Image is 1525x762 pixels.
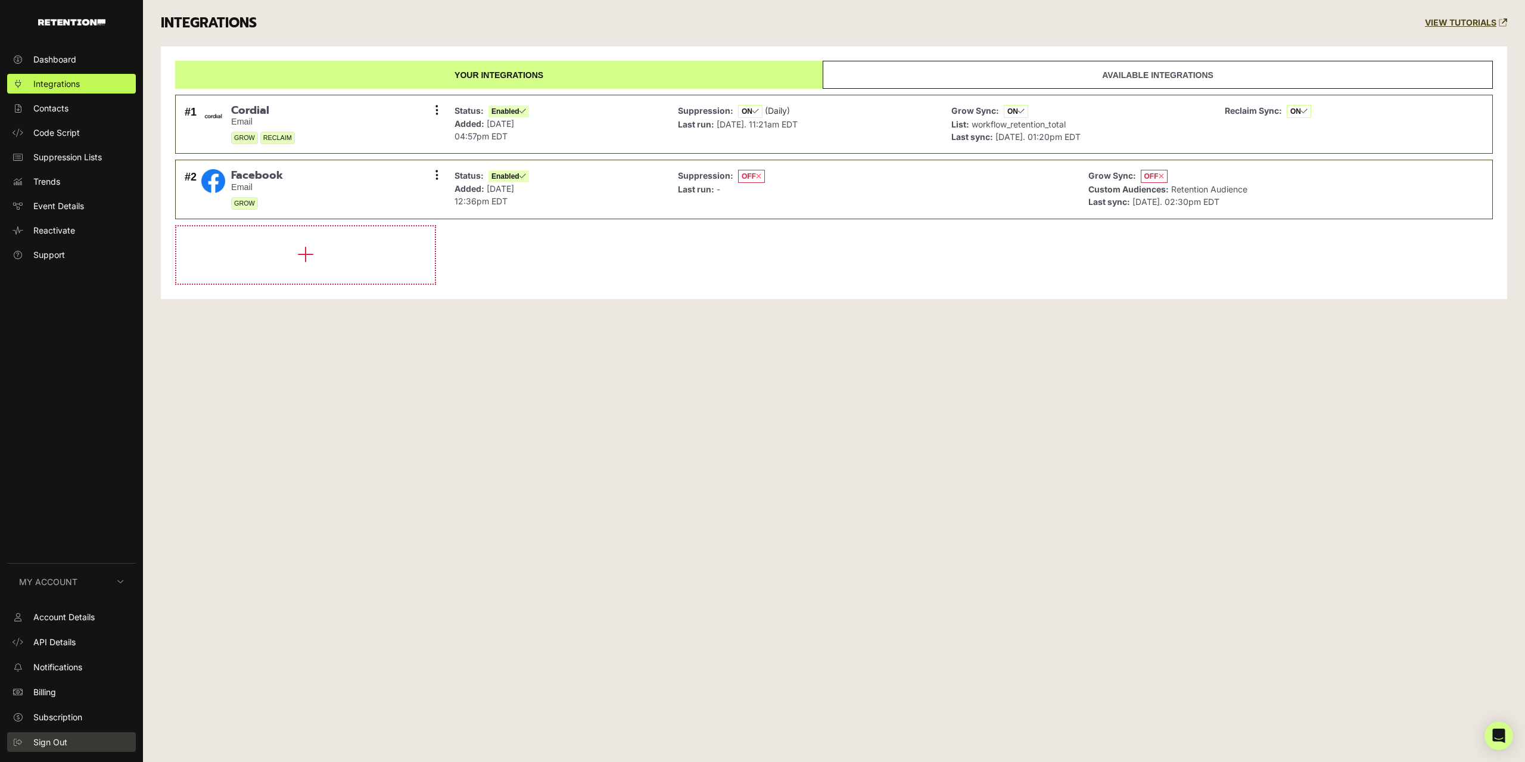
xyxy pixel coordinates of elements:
[7,172,136,191] a: Trends
[33,151,102,163] span: Suppression Lists
[738,105,762,118] span: ON
[33,53,76,66] span: Dashboard
[7,147,136,167] a: Suppression Lists
[185,104,197,145] div: #1
[1004,105,1028,118] span: ON
[1484,721,1513,750] div: Open Intercom Messenger
[33,126,80,139] span: Code Script
[33,736,67,748] span: Sign Out
[7,49,136,69] a: Dashboard
[33,611,95,623] span: Account Details
[201,104,225,128] img: Cordial
[175,61,823,89] a: Your integrations
[7,632,136,652] a: API Details
[738,170,765,183] span: OFF
[7,98,136,118] a: Contacts
[7,732,136,752] a: Sign Out
[33,175,60,188] span: Trends
[38,19,105,26] img: Retention.com
[7,123,136,142] a: Code Script
[7,74,136,94] a: Integrations
[33,200,84,212] span: Event Details
[1425,18,1507,28] a: VIEW TUTORIALS
[488,105,529,117] span: Enabled
[33,661,82,673] span: Notifications
[678,170,733,181] strong: Suppression:
[455,170,484,181] strong: Status:
[260,132,295,144] span: RECLAIM
[455,119,514,141] span: [DATE] 04:57pm EDT
[33,77,80,90] span: Integrations
[7,220,136,240] a: Reactivate
[231,132,258,144] span: GROW
[1132,197,1219,207] span: [DATE]. 02:30pm EDT
[678,184,714,194] strong: Last run:
[161,15,257,32] h3: INTEGRATIONS
[1287,105,1311,118] span: ON
[1088,197,1130,207] strong: Last sync:
[7,657,136,677] a: Notifications
[1225,105,1282,116] strong: Reclaim Sync:
[1088,170,1136,181] strong: Grow Sync:
[7,196,136,216] a: Event Details
[7,564,136,600] button: My Account
[185,169,197,210] div: #2
[455,105,484,116] strong: Status:
[7,607,136,627] a: Account Details
[951,119,969,129] strong: List:
[231,117,295,127] small: Email
[823,61,1493,89] a: Available integrations
[717,119,798,129] span: [DATE]. 11:21am EDT
[231,104,295,117] span: Cordial
[7,707,136,727] a: Subscription
[33,686,56,698] span: Billing
[717,184,720,194] span: -
[765,105,790,116] span: (Daily)
[678,105,733,116] strong: Suppression:
[1141,170,1168,183] span: OFF
[231,169,283,182] span: Facebook
[951,105,999,116] strong: Grow Sync:
[1171,184,1247,194] span: Retention Audience
[995,132,1081,142] span: [DATE]. 01:20pm EDT
[19,576,77,588] span: My Account
[231,182,283,192] small: Email
[951,132,993,142] strong: Last sync:
[7,682,136,702] a: Billing
[455,119,484,129] strong: Added:
[455,183,484,194] strong: Added:
[231,197,258,210] span: GROW
[678,119,714,129] strong: Last run:
[33,711,82,723] span: Subscription
[33,102,69,114] span: Contacts
[33,248,65,261] span: Support
[201,169,225,193] img: Facebook
[1088,184,1169,194] strong: Custom Audiences:
[488,170,529,182] span: Enabled
[7,245,136,265] a: Support
[33,636,76,648] span: API Details
[33,224,75,237] span: Reactivate
[972,119,1066,129] span: workflow_retention_total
